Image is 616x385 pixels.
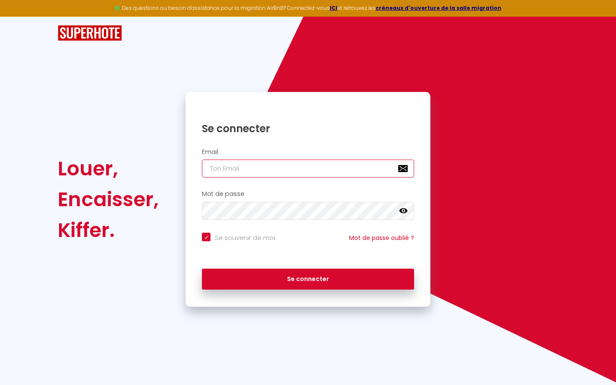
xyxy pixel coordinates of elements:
[7,3,33,29] button: Ouvrir le widget de chat LiveChat
[202,160,414,178] input: Ton Email
[349,234,414,242] a: Mot de passe oublié ?
[58,215,159,246] div: Kiffer.
[330,4,338,12] a: ICI
[202,122,414,135] h1: Se connecter
[202,148,414,156] h2: Email
[376,4,501,12] a: créneaux d'ouverture de la salle migration
[58,153,159,184] div: Louer,
[202,190,414,198] h2: Mot de passe
[58,25,122,41] img: SuperHote logo
[58,184,159,215] div: Encaisser,
[202,269,414,290] button: Se connecter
